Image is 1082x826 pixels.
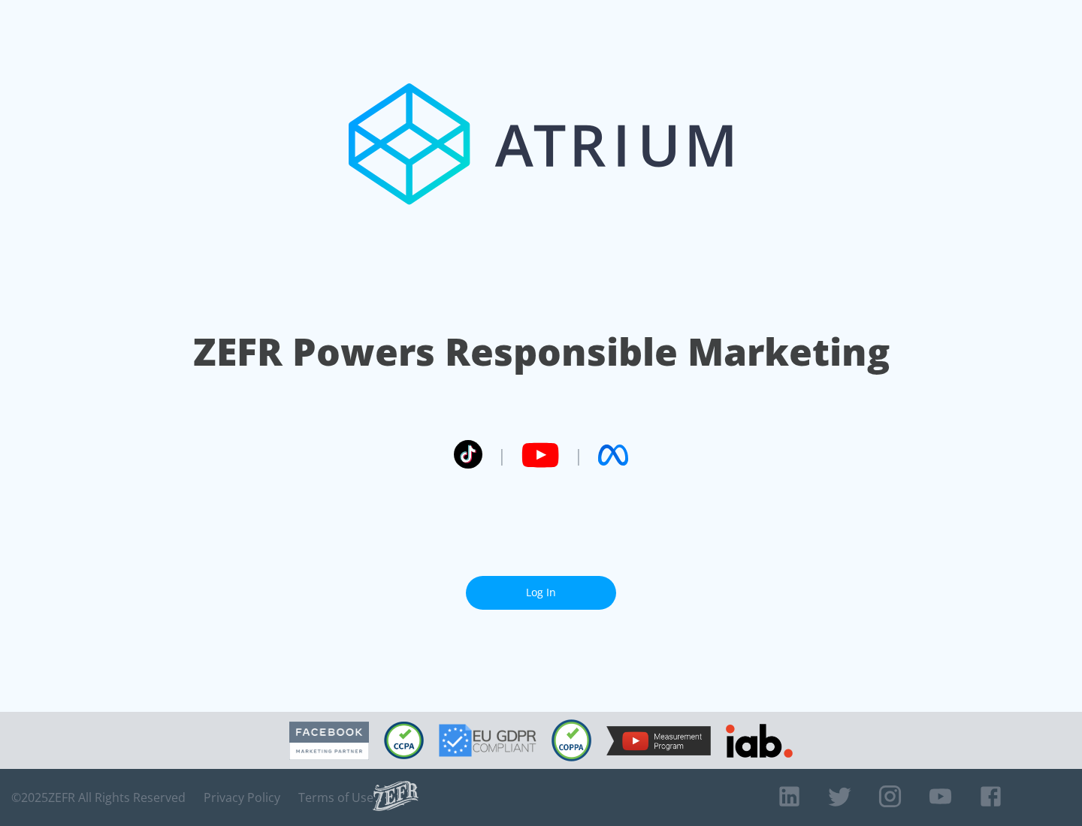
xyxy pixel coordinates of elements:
img: GDPR Compliant [439,724,536,757]
span: © 2025 ZEFR All Rights Reserved [11,790,186,805]
img: IAB [726,724,793,758]
span: | [497,444,506,466]
img: Facebook Marketing Partner [289,722,369,760]
img: CCPA Compliant [384,722,424,759]
img: COPPA Compliant [552,719,591,761]
h1: ZEFR Powers Responsible Marketing [193,326,890,378]
img: YouTube Measurement Program [606,726,711,755]
a: Terms of Use [298,790,373,805]
a: Log In [466,576,616,610]
span: | [574,444,583,466]
a: Privacy Policy [204,790,280,805]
